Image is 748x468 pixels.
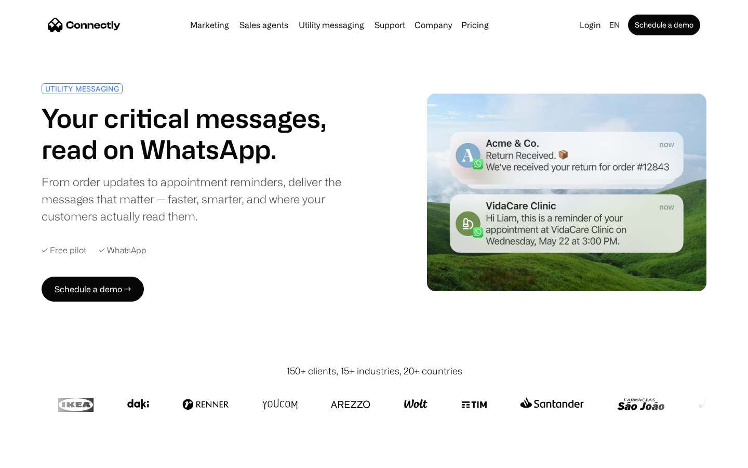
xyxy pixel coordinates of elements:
a: Utility messaging [295,21,368,29]
a: Marketing [186,21,233,29]
div: UTILITY MESSAGING [45,85,119,93]
a: Schedule a demo [628,15,700,35]
div: 150+ clients, 15+ industries, 20+ countries [286,364,462,378]
div: From order updates to appointment reminders, deliver the messages that matter — faster, smarter, ... [42,173,370,225]
a: Support [370,21,409,29]
div: Company [415,18,452,32]
a: Login [576,18,605,32]
a: Schedule a demo → [42,277,144,302]
div: en [609,18,620,32]
h1: Your critical messages, read on WhatsApp. [42,102,370,165]
div: ✓ WhatsApp [99,245,146,255]
a: Sales agents [235,21,292,29]
a: Pricing [457,21,493,29]
div: ✓ Free pilot [42,245,86,255]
